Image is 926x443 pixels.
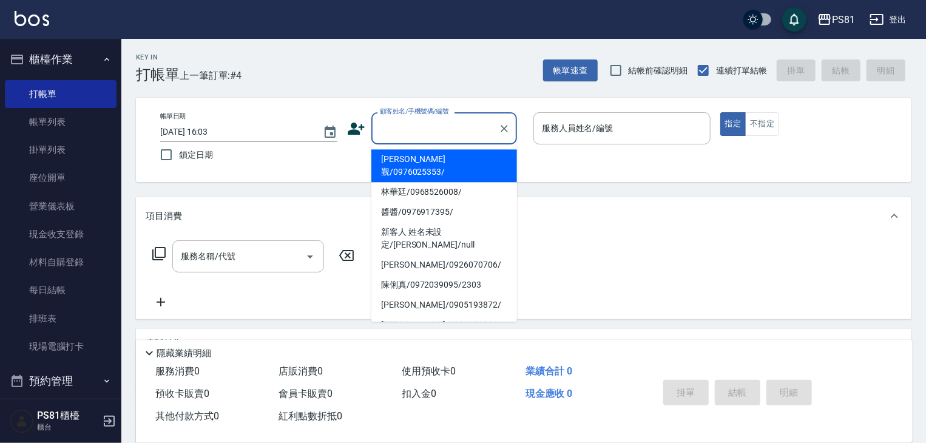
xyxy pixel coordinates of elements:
[832,12,855,27] div: PS81
[380,107,449,116] label: 顧客姓名/手機號碼/編號
[720,112,746,136] button: 指定
[5,164,117,192] a: 座位開單
[136,197,911,235] div: 項目消費
[782,7,806,32] button: save
[371,222,517,255] li: 新客人 姓名未設定/[PERSON_NAME]/null
[402,388,437,399] span: 扣入金 0
[865,8,911,31] button: 登出
[5,276,117,304] a: 每日結帳
[496,120,513,137] button: Clear
[316,118,345,147] button: Choose date, selected date is 2025-10-09
[146,210,182,223] p: 項目消費
[716,64,767,77] span: 連續打單結帳
[526,388,572,399] span: 現金應收 0
[371,275,517,295] li: 陳俐真/0972039095/2303
[543,59,598,82] button: 帳單速查
[155,410,219,422] span: 其他付款方式 0
[279,410,342,422] span: 紅利點數折抵 0
[15,11,49,26] img: Logo
[155,365,200,377] span: 服務消費 0
[745,112,779,136] button: 不指定
[5,136,117,164] a: 掛單列表
[5,192,117,220] a: 營業儀表板
[526,365,572,377] span: 業績合計 0
[5,220,117,248] a: 現金收支登錄
[813,7,860,32] button: PS81
[160,112,186,121] label: 帳單日期
[136,66,180,83] h3: 打帳單
[5,305,117,333] a: 排班表
[10,409,34,433] img: Person
[180,68,242,83] span: 上一筆訂單:#4
[5,248,117,276] a: 材料自購登錄
[5,44,117,75] button: 櫃檯作業
[371,255,517,275] li: [PERSON_NAME]/0926070706/
[5,365,117,397] button: 預約管理
[371,149,517,182] li: [PERSON_NAME]觐/0976025353/
[279,365,323,377] span: 店販消費 0
[629,64,688,77] span: 結帳前確認明細
[155,388,209,399] span: 預收卡販賣 0
[371,202,517,222] li: 醬醬/0976917395/
[157,347,211,360] p: 隱藏業績明細
[402,365,456,377] span: 使用預收卡 0
[300,247,320,266] button: Open
[371,182,517,202] li: 林華廷/0968526008/
[279,388,333,399] span: 會員卡販賣 0
[5,80,117,108] a: 打帳單
[5,333,117,360] a: 現場電腦打卡
[5,108,117,136] a: 帳單列表
[37,422,99,433] p: 櫃台
[371,295,517,315] li: [PERSON_NAME]/0905193872/
[146,337,182,350] p: 店販銷售
[371,315,517,335] li: [PERSON_NAME]/0922109361/
[136,53,180,61] h2: Key In
[37,410,99,422] h5: PS81櫃檯
[136,329,911,358] div: 店販銷售
[5,397,117,428] button: 報表及分析
[179,149,213,161] span: 鎖定日期
[160,122,311,142] input: YYYY/MM/DD hh:mm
